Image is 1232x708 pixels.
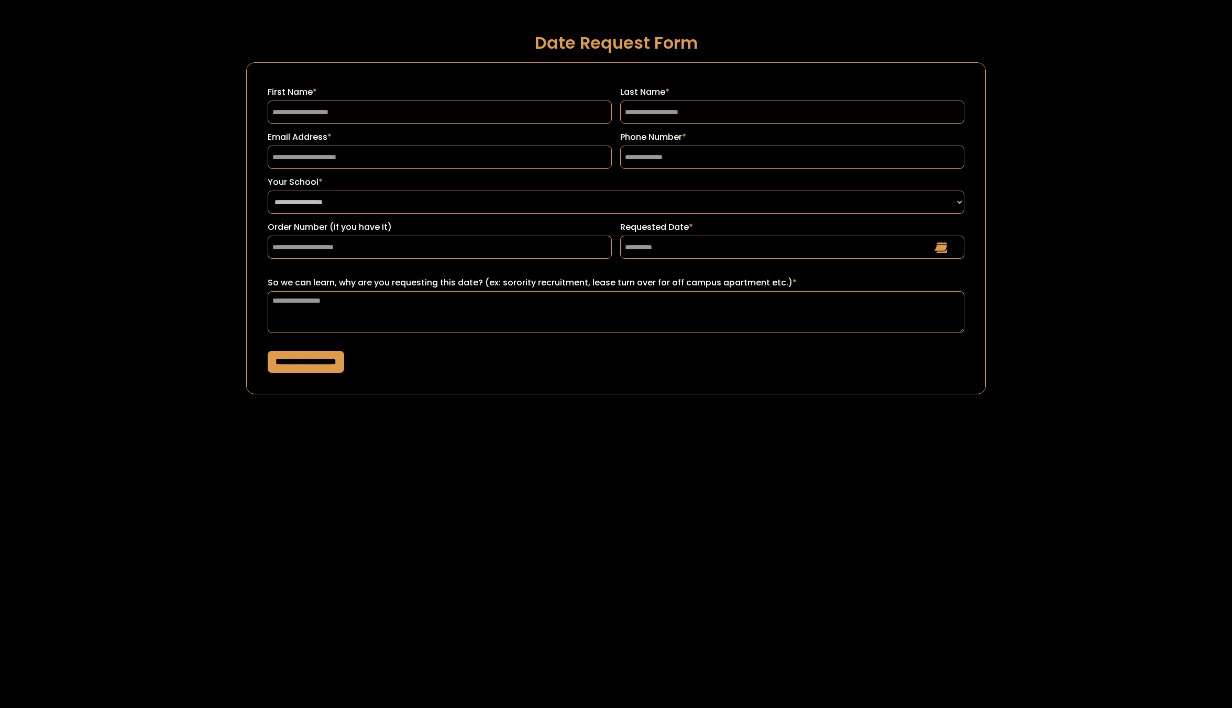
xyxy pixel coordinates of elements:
label: Phone Number [620,131,964,143]
label: Email Address [268,131,612,143]
label: Your School [268,176,964,189]
label: Order Number (if you have it) [268,221,612,234]
label: Last Name [620,86,964,98]
label: First Name [268,86,612,98]
label: So we can learn, why are you requesting this date? (ex: sorority recruitment, lease turn over for... [268,276,964,289]
form: Request a Date Form [246,62,985,394]
label: Requested Date [620,221,964,234]
h1: Date Request Form [246,34,985,52]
